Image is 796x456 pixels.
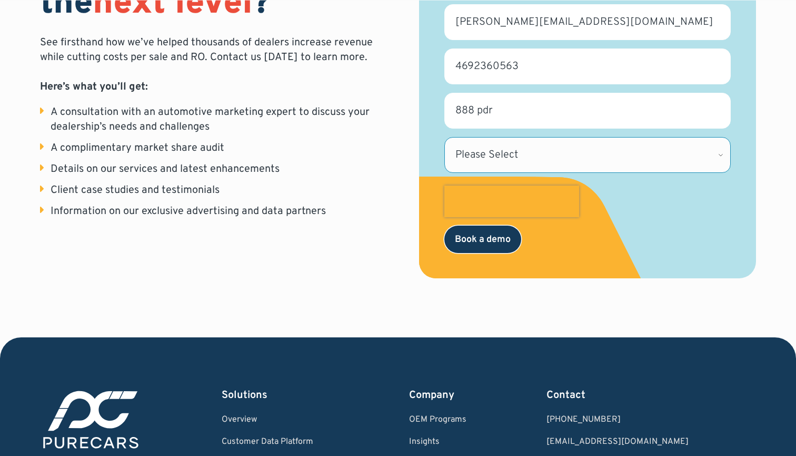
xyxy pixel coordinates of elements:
[51,183,220,198] div: Client case studies and testimonials
[40,35,377,94] p: See firsthand how we’ve helped thousands of dealers increase revenue while cutting costs per sale...
[51,204,326,219] div: Information on our exclusive advertising and data partners
[444,226,521,253] input: Book a demo
[444,48,731,84] input: Phone number
[546,438,718,447] a: Email us
[409,415,466,425] a: OEM Programs
[40,388,142,452] img: purecars logo
[51,162,280,177] div: Details on our services and latest enhancements
[409,438,466,447] a: Insights
[409,388,466,403] div: Company
[546,415,718,425] div: [PHONE_NUMBER]
[51,105,377,134] div: A consultation with an automotive marketing expert to discuss your dealership’s needs and challenges
[546,388,718,403] div: Contact
[222,438,329,447] a: Customer Data Platform
[444,93,731,129] input: Dealership name
[222,388,329,403] div: Solutions
[222,415,329,425] a: Overview
[444,4,731,40] input: Business email
[51,141,224,156] div: A complimentary market share audit
[40,80,148,94] strong: Here’s what you’ll get:
[444,186,579,217] iframe: reCAPTCHA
